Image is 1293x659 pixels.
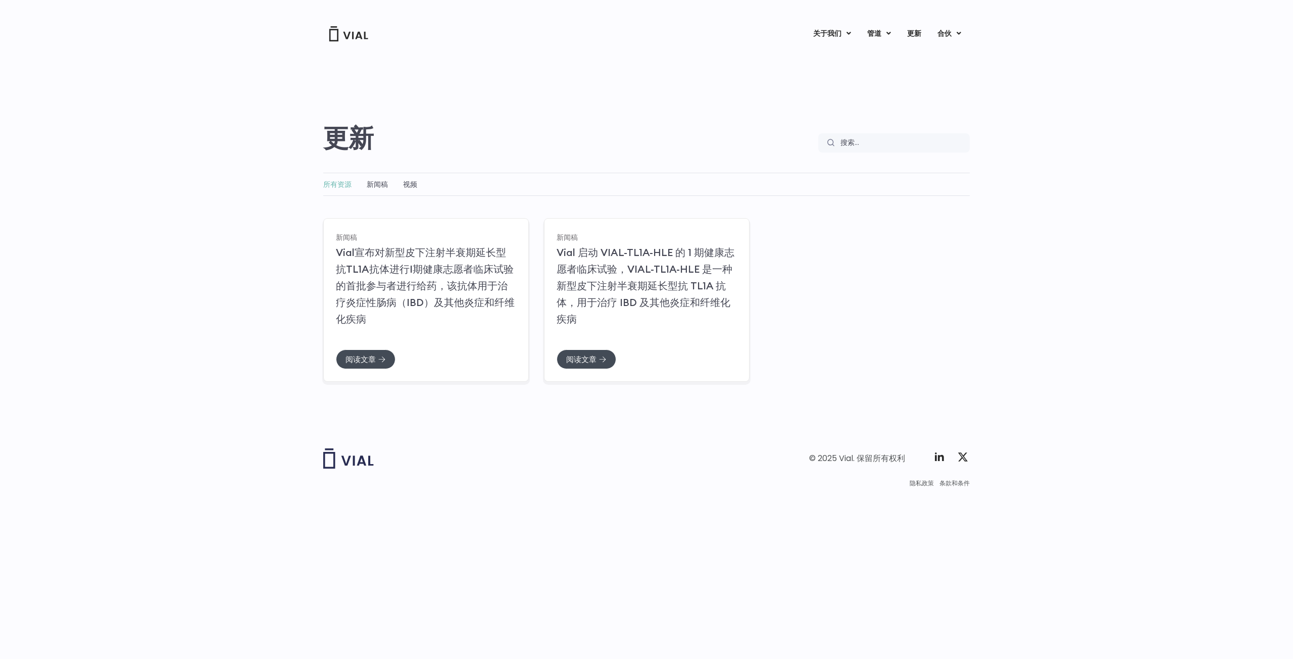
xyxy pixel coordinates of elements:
[323,122,374,154] font: 更新
[907,28,921,38] font: 更新
[859,25,899,42] a: 管道菜单切换
[910,479,934,488] a: 隐私政策
[336,349,395,369] a: 阅读文章
[899,25,929,42] a: 更新
[345,354,376,364] font: 阅读文章
[929,25,969,42] a: 合伙菜单切换
[403,179,417,189] a: 视频
[834,133,970,153] input: 搜索...
[323,179,352,189] a: 所有资源
[328,26,369,41] img: 小瓶标志
[939,479,970,488] a: 条款和条件
[937,28,952,38] font: 合伙
[566,354,596,364] font: 阅读文章
[336,232,357,241] a: 新闻稿
[557,349,616,369] a: 阅读文章
[557,246,734,325] a: Vial 启动 VIAL-TL1A-HLE 的 1 期健康志愿者临床试验，VIAL-TL1A-HLE 是一种新型皮下注射半衰期延长型抗 TL1A 抗体，用于治疗 IBD 及其他炎症和纤维化疾病
[336,246,515,325] a: Vial宣布对新型皮下注射半衰期延长型抗TL1A抗体进行I期健康志愿者临床试验的首批参与者进行给药，该抗体用于治疗炎症性肠病（IBD）及其他炎症和纤维化疾病
[805,25,859,42] a: 关于我们菜单切换
[557,232,578,241] a: 新闻稿
[367,179,388,189] a: 新闻稿
[867,28,881,38] font: 管道
[809,452,905,464] font: © 2025 Vial. 保留所有权利
[813,28,841,38] font: 关于我们
[323,448,374,469] img: Vial 徽标，上面写着“Vial”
